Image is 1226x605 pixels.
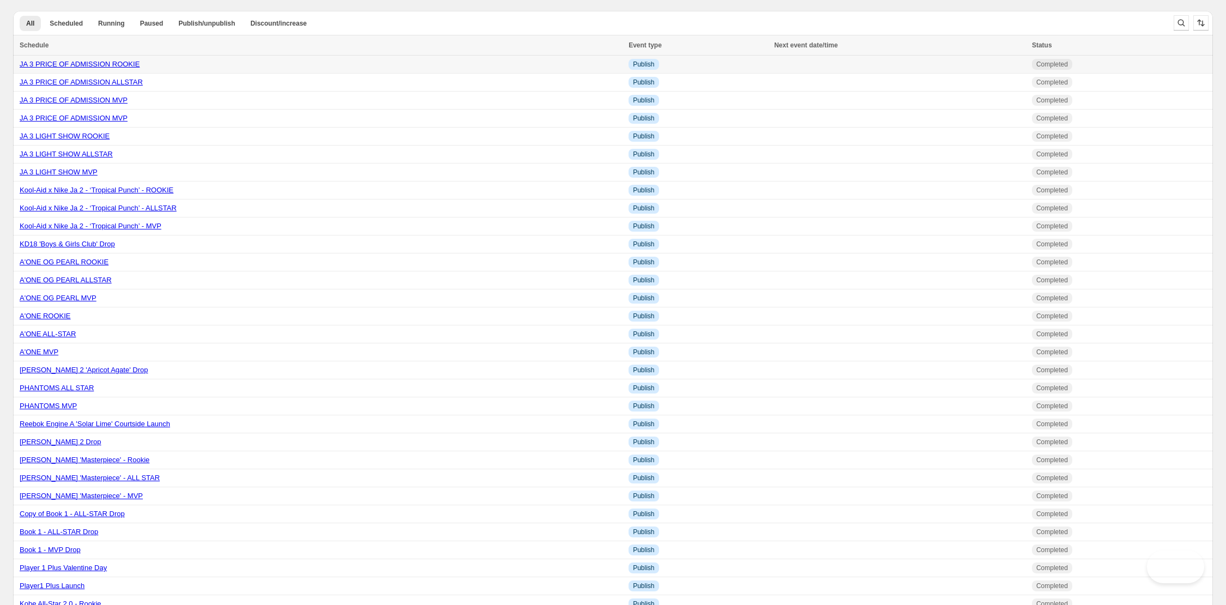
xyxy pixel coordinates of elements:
[20,438,101,446] a: [PERSON_NAME] 2 Drop
[20,330,76,338] a: A'ONE ALL-STAR
[633,546,654,554] span: Publish
[20,420,170,428] a: Reebok Engine A 'Solar Lime' Courtside Launch
[633,330,654,338] span: Publish
[633,528,654,536] span: Publish
[20,132,110,140] a: JA 3 LIGHT SHOW ROOKIE
[633,258,654,267] span: Publish
[20,366,148,374] a: [PERSON_NAME] 2 'Apricot Agate' Drop
[633,240,654,249] span: Publish
[20,222,161,230] a: Kool-Aid x Nike Ja 2 - ‘Tropical Punch’ - MVP
[633,78,654,87] span: Publish
[633,510,654,518] span: Publish
[20,186,173,194] a: Kool-Aid x Nike Ja 2 - ‘Tropical Punch’ - ROOKIE
[20,312,71,320] a: A'ONE ROOKIE
[20,60,140,68] a: JA 3 PRICE OF ADMISSION ROOKIE
[633,492,654,500] span: Publish
[20,168,98,176] a: JA 3 LIGHT SHOW MVP
[1036,204,1068,213] span: Completed
[1036,582,1068,590] span: Completed
[1036,420,1068,428] span: Completed
[633,204,654,213] span: Publish
[20,402,77,410] a: PHANTOMS MVP
[20,204,177,212] a: Kool-Aid x Nike Ja 2 - ‘Tropical Punch’ - ALLSTAR
[1036,348,1068,356] span: Completed
[20,546,81,554] a: Book 1 - MVP Drop
[633,348,654,356] span: Publish
[633,312,654,320] span: Publish
[633,276,654,285] span: Publish
[1174,15,1189,31] button: Search and filter results
[20,78,143,86] a: JA 3 PRICE OF ADMISSION ALLSTAR
[633,564,654,572] span: Publish
[20,96,128,104] a: JA 3 PRICE OF ADMISSION MVP
[20,41,49,49] span: Schedule
[1036,132,1068,141] span: Completed
[633,114,654,123] span: Publish
[20,474,160,482] a: [PERSON_NAME] 'Masterpiece' - ALL STAR
[20,582,84,590] a: Player1 Plus Launch
[633,168,654,177] span: Publish
[1036,240,1068,249] span: Completed
[1036,276,1068,285] span: Completed
[774,41,838,49] span: Next event date/time
[140,19,164,28] span: Paused
[1032,41,1052,49] span: Status
[1036,150,1068,159] span: Completed
[20,564,107,572] a: Player 1 Plus Valentine Day
[633,96,654,105] span: Publish
[633,132,654,141] span: Publish
[1036,168,1068,177] span: Completed
[1036,114,1068,123] span: Completed
[20,114,128,122] a: JA 3 PRICE OF ADMISSION MVP
[633,186,654,195] span: Publish
[633,294,654,302] span: Publish
[26,19,34,28] span: All
[20,384,94,392] a: PHANTOMS ALL STAR
[1036,564,1068,572] span: Completed
[98,19,125,28] span: Running
[50,19,83,28] span: Scheduled
[20,510,125,518] a: Copy of Book 1 - ALL-STAR Drop
[633,438,654,446] span: Publish
[1036,510,1068,518] span: Completed
[633,384,654,392] span: Publish
[20,348,58,356] a: A'ONE MVP
[1036,402,1068,410] span: Completed
[633,60,654,69] span: Publish
[250,19,306,28] span: Discount/increase
[633,366,654,374] span: Publish
[1036,78,1068,87] span: Completed
[1036,60,1068,69] span: Completed
[1036,438,1068,446] span: Completed
[1036,294,1068,302] span: Completed
[20,258,108,266] a: A'ONE OG PEARL ROOKIE
[20,294,96,302] a: A'ONE OG PEARL MVP
[1036,546,1068,554] span: Completed
[1036,456,1068,464] span: Completed
[1147,550,1204,583] iframe: Toggle Customer Support
[1036,222,1068,231] span: Completed
[633,150,654,159] span: Publish
[633,222,654,231] span: Publish
[20,456,149,464] a: [PERSON_NAME] 'Masterpiece' - Rookie
[633,456,654,464] span: Publish
[20,276,112,284] a: A'ONE OG PEARL ALLSTAR
[1036,258,1068,267] span: Completed
[1193,15,1209,31] button: Sort the results
[1036,384,1068,392] span: Completed
[633,402,654,410] span: Publish
[1036,186,1068,195] span: Completed
[20,528,98,536] a: Book 1 - ALL-STAR Drop
[1036,366,1068,374] span: Completed
[633,474,654,482] span: Publish
[1036,330,1068,338] span: Completed
[1036,96,1068,105] span: Completed
[178,19,235,28] span: Publish/unpublish
[20,240,115,248] a: KD18 'Boys & Girls Club' Drop
[20,150,113,158] a: JA 3 LIGHT SHOW ALLSTAR
[20,492,143,500] a: [PERSON_NAME] 'Masterpiece' - MVP
[633,582,654,590] span: Publish
[633,420,654,428] span: Publish
[1036,528,1068,536] span: Completed
[1036,312,1068,320] span: Completed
